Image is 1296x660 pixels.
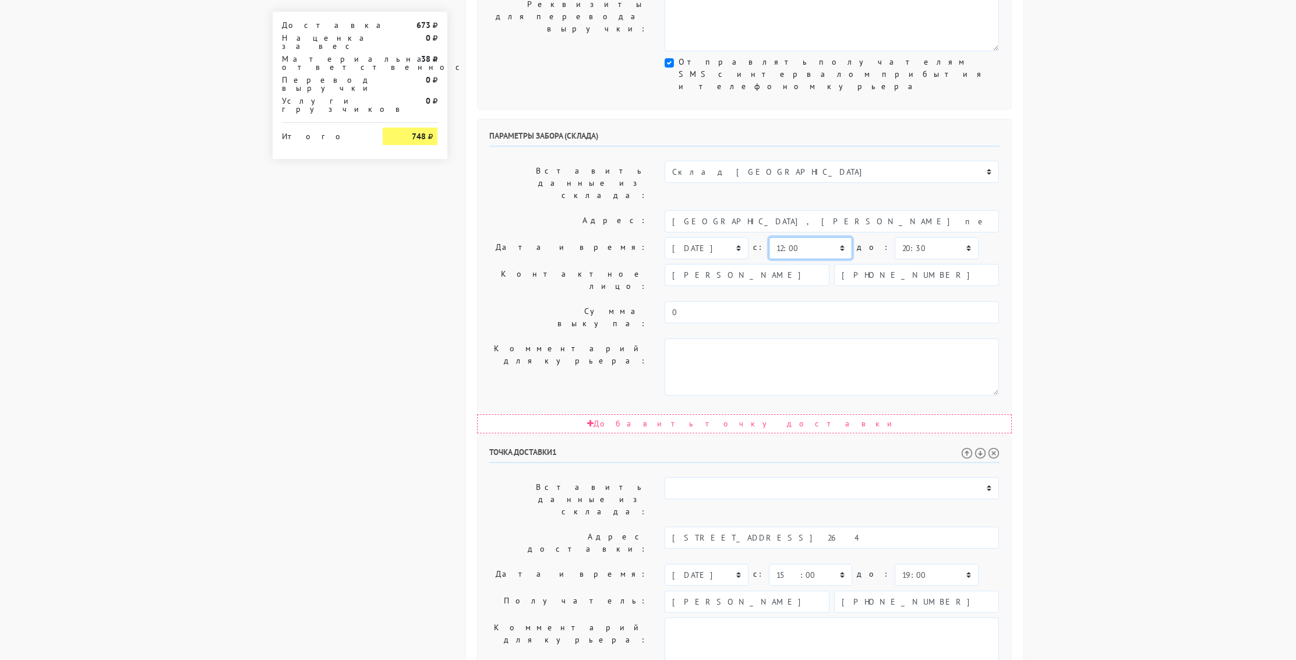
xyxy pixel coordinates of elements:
div: Наценка за вес [273,34,375,50]
input: Телефон [834,591,999,613]
label: Сумма выкупа: [481,301,656,334]
input: Телефон [834,264,999,286]
h6: Параметры забора (склада) [489,131,1000,147]
input: Имя [665,591,829,613]
label: c: [753,237,764,257]
label: Дата и время: [481,564,656,586]
div: Материальная ответственность [273,55,375,71]
strong: 38 [421,54,430,64]
label: до: [857,564,890,584]
strong: 0 [426,33,430,43]
label: c: [753,564,764,584]
label: Дата и время: [481,237,656,259]
label: Комментарий для курьера: [481,338,656,396]
div: Перевод выручки [273,76,375,92]
label: Вставить данные из склада: [481,161,656,206]
strong: 0 [426,75,430,85]
strong: 0 [426,96,430,106]
strong: 673 [416,20,430,30]
h6: Точка доставки [489,447,1000,463]
label: Адрес: [481,210,656,232]
div: Услуги грузчиков [273,97,375,113]
label: Адрес доставки: [481,527,656,559]
input: Имя [665,264,829,286]
span: 1 [552,447,557,457]
strong: 748 [412,131,426,142]
div: Добавить точку доставки [477,414,1012,433]
div: Доставка [273,21,375,29]
label: Отправлять получателям SMS с интервалом прибытия и телефоном курьера [679,56,999,93]
label: до: [857,237,890,257]
label: Вставить данные из склада: [481,477,656,522]
div: Итого [282,128,366,140]
label: Получатель: [481,591,656,613]
label: Контактное лицо: [481,264,656,297]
